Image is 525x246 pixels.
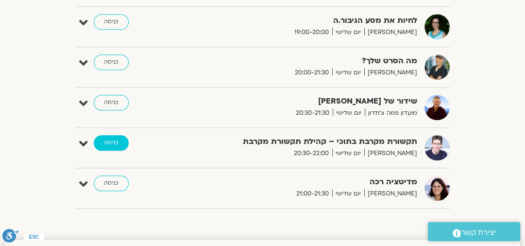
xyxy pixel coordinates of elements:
[333,108,365,118] span: יום שלישי
[364,148,417,158] span: [PERSON_NAME]
[291,27,332,37] span: 19:00-20:00
[332,27,364,37] span: יום שלישי
[292,108,333,118] span: 20:30-21:30
[364,27,417,37] span: [PERSON_NAME]
[428,222,520,241] a: יצירת קשר
[94,54,129,70] a: כניסה
[94,14,129,30] a: כניסה
[332,68,364,78] span: יום שלישי
[365,108,417,118] span: מועדון פמה צ'ודרון
[291,68,332,78] span: 20:00-21:30
[94,176,129,191] a: כניסה
[208,135,417,148] strong: תקשורת מקרבת בתוכי – קהילת תקשורת מקרבת
[461,226,496,239] span: יצירת קשר
[293,189,332,199] span: 21:00-21:30
[364,189,417,199] span: [PERSON_NAME]
[208,54,417,68] strong: מה הסרט שלך?
[332,189,364,199] span: יום שלישי
[364,68,417,78] span: [PERSON_NAME]
[208,95,417,108] strong: שידור של [PERSON_NAME]
[208,14,417,27] strong: לחיות את מסע הגיבור.ה
[94,135,129,151] a: כניסה
[290,148,332,158] span: 20:30-22:00
[208,176,417,189] strong: מדיטציה רכה
[94,95,129,110] a: כניסה
[332,148,364,158] span: יום שלישי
